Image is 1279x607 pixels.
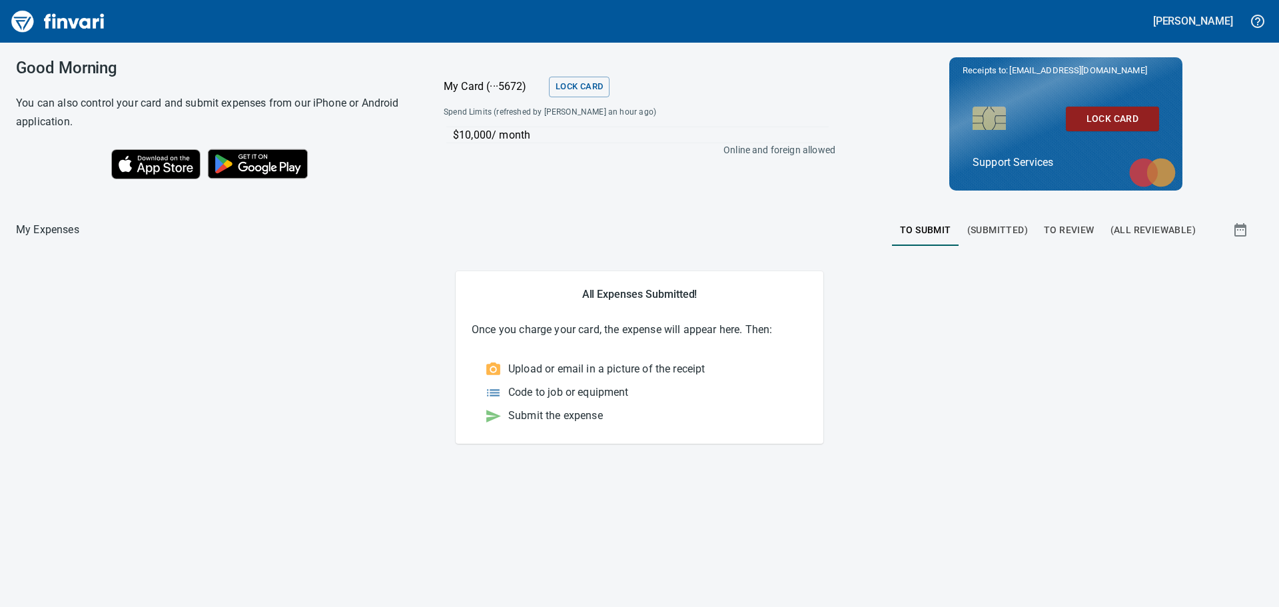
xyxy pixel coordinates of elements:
[973,155,1159,171] p: Support Services
[967,222,1028,239] span: (Submitted)
[508,408,603,424] p: Submit the expense
[1066,107,1159,131] button: Lock Card
[201,142,315,186] img: Get it on Google Play
[549,77,610,97] button: Lock Card
[1220,214,1263,246] button: Show transactions within a particular date range
[1044,222,1094,239] span: To Review
[433,143,835,157] p: Online and foreign allowed
[963,64,1169,77] p: Receipts to:
[444,106,745,119] span: Spend Limits (refreshed by [PERSON_NAME] an hour ago)
[16,94,410,131] h6: You can also control your card and submit expenses from our iPhone or Android application.
[508,384,629,400] p: Code to job or equipment
[444,79,544,95] p: My Card (···5672)
[472,322,807,338] p: Once you charge your card, the expense will appear here. Then:
[1110,222,1196,239] span: (All Reviewable)
[556,79,603,95] span: Lock Card
[1122,151,1182,194] img: mastercard.svg
[16,222,79,238] p: My Expenses
[16,222,79,238] nav: breadcrumb
[111,149,201,179] img: Download on the App Store
[1076,111,1148,127] span: Lock Card
[472,287,807,301] h5: All Expenses Submitted!
[1150,11,1236,31] button: [PERSON_NAME]
[1008,64,1148,77] span: [EMAIL_ADDRESS][DOMAIN_NAME]
[16,59,410,77] h3: Good Morning
[1153,14,1233,28] h5: [PERSON_NAME]
[900,222,951,239] span: To Submit
[508,361,705,377] p: Upload or email in a picture of the receipt
[8,5,108,37] img: Finvari
[453,127,829,143] p: $10,000 / month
